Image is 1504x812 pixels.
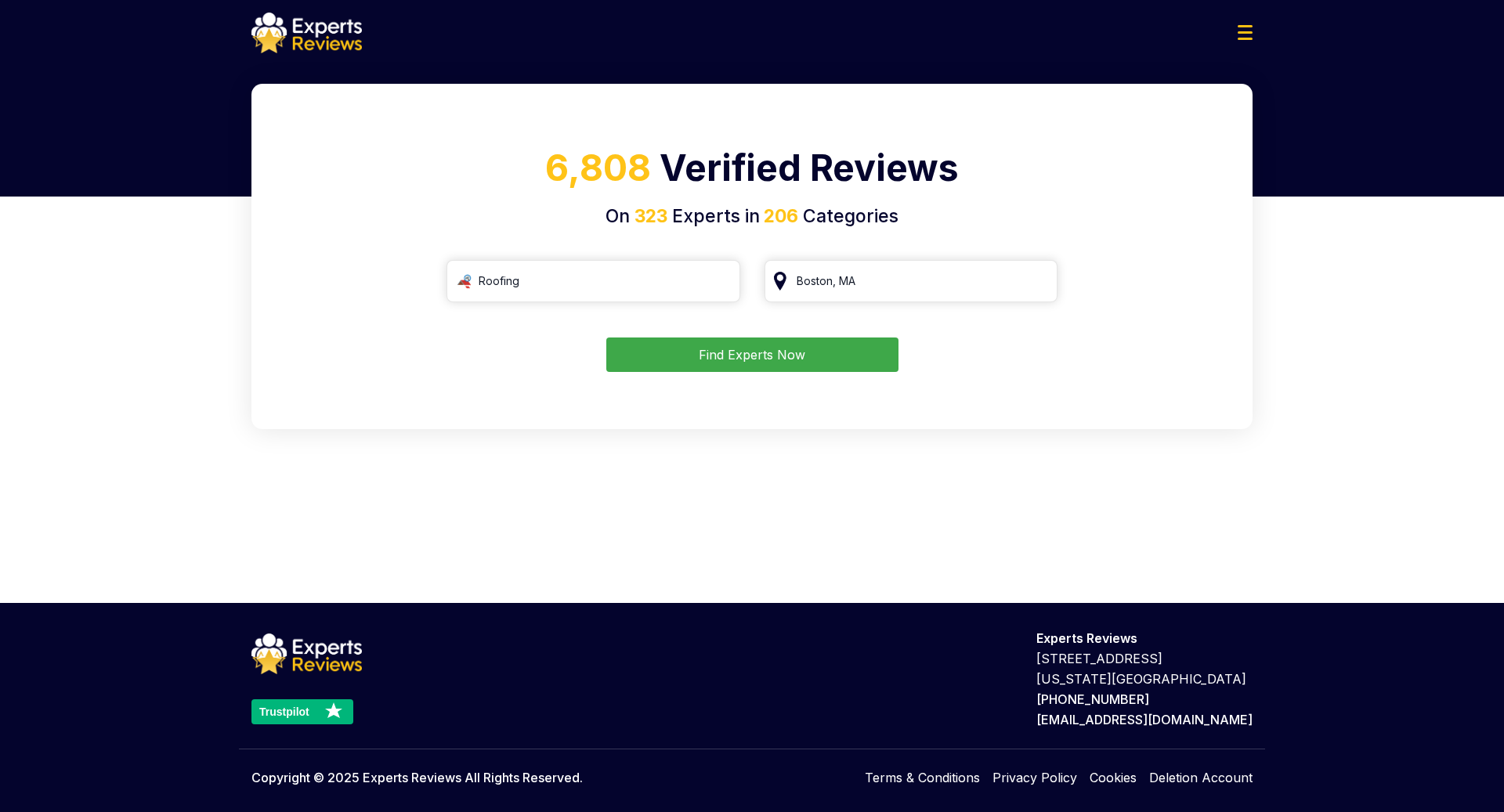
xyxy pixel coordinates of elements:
a: Terms & Conditions [865,768,980,787]
img: logo [251,13,362,53]
p: [US_STATE][GEOGRAPHIC_DATA] [1036,669,1253,689]
span: 206 [760,205,798,227]
p: [EMAIL_ADDRESS][DOMAIN_NAME] [1036,709,1253,730]
p: [STREET_ADDRESS] [1036,648,1253,669]
span: 6,808 [545,146,651,189]
a: Privacy Policy [992,768,1077,787]
h1: Verified Reviews [270,141,1234,203]
input: Your City [765,260,1058,302]
a: Deletion Account [1149,768,1253,787]
a: Trustpilot [251,699,362,724]
img: logo [251,633,362,674]
p: Experts Reviews [1036,628,1253,648]
span: 323 [634,205,667,227]
h4: On Experts in Categories [270,203,1234,230]
input: Search Category [446,260,740,302]
img: Menu Icon [1238,25,1253,40]
p: Copyright © 2025 Experts Reviews All Rights Reserved. [251,768,583,787]
p: [PHONE_NUMBER] [1036,689,1253,709]
text: Trustpilot [259,706,309,718]
button: Find Experts Now [606,337,898,372]
a: Cookies [1090,768,1137,787]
